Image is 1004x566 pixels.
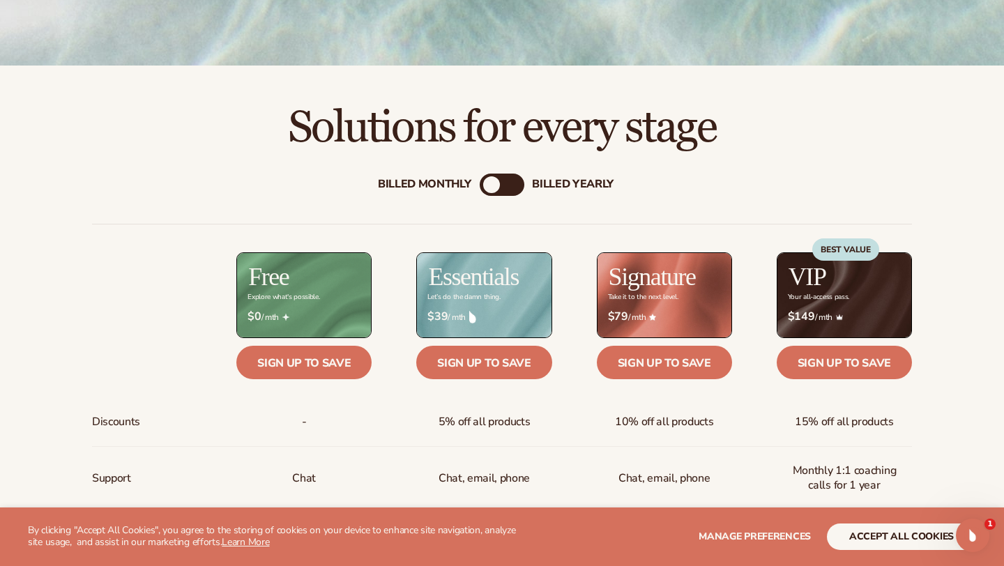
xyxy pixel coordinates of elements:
a: Sign up to save [416,346,552,379]
img: Essentials_BG_9050f826-5aa9-47d9-a362-757b82c62641.jpg [417,253,551,337]
span: 10% off all products [615,409,714,435]
div: Billed Monthly [378,178,471,192]
div: Take it to the next level. [608,293,678,301]
img: Free_Icon_bb6e7c7e-73f8-44bd-8ed0-223ea0fc522e.png [282,314,289,321]
strong: $0 [248,310,261,323]
span: 15% off all products [795,409,894,435]
strong: $79 [608,310,628,323]
p: Chat [292,466,316,491]
div: BEST VALUE [812,238,879,261]
button: Manage preferences [699,523,811,550]
span: Chat, email, phone [618,466,710,491]
strong: $39 [427,310,448,323]
button: accept all cookies [827,523,976,550]
h2: Solutions for every stage [39,105,965,151]
span: - [302,409,307,435]
h2: Free [248,264,289,289]
span: / mth [248,310,360,323]
div: Explore what's possible. [248,293,319,301]
h2: Essentials [428,264,519,289]
span: Support [92,466,131,491]
iframe: Intercom live chat [956,519,989,552]
p: Chat, email, phone [439,466,530,491]
img: drop.png [469,311,476,323]
div: billed Yearly [532,178,614,192]
span: 5% off all products [439,409,531,435]
span: / mth [427,310,540,323]
img: Signature_BG_eeb718c8-65ac-49e3-a4e5-327c6aa73146.jpg [598,253,731,337]
span: Monthly 1:1 coaching calls for 1 year [788,458,901,498]
a: Sign up to save [236,346,372,379]
div: Your all-access pass. [788,293,849,301]
span: Discounts [92,409,140,435]
span: / mth [788,310,901,323]
img: VIP_BG_199964bd-3653-43bc-8a67-789d2d7717b9.jpg [777,253,911,337]
strong: $149 [788,310,815,323]
span: 1 [984,519,996,530]
a: Sign up to save [597,346,732,379]
span: / mth [608,310,721,323]
img: free_bg.png [237,253,371,337]
p: By clicking "Accept All Cookies", you agree to the storing of cookies on your device to enhance s... [28,525,524,549]
a: Sign up to save [777,346,912,379]
img: Star_6.png [649,314,656,320]
a: Learn More [222,535,269,549]
h2: VIP [789,264,826,289]
div: Let’s do the damn thing. [427,293,500,301]
h2: Signature [609,264,696,289]
span: Manage preferences [699,530,811,543]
